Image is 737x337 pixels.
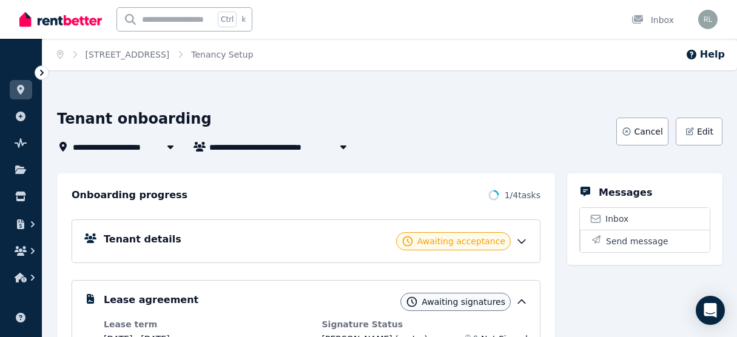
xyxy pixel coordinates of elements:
[599,185,652,200] h5: Messages
[322,318,528,330] dt: Signature Status
[676,118,722,145] button: Edit
[685,47,725,62] button: Help
[616,118,668,145] button: Cancel
[422,296,505,308] span: Awaiting signatures
[19,10,102,28] img: RentBetter
[241,15,246,24] span: k
[191,48,253,61] span: Tenancy Setup
[505,189,540,201] span: 1 / 4 tasks
[605,213,628,225] span: Inbox
[104,318,310,330] dt: Lease term
[634,125,662,138] span: Cancel
[57,109,212,128] h1: Tenant onboarding
[631,14,674,26] div: Inbox
[417,235,505,247] span: Awaiting acceptance
[580,208,710,230] a: Inbox
[86,50,170,59] a: [STREET_ADDRESS]
[698,10,718,29] img: Revital Lurie
[104,293,198,307] h5: Lease agreement
[697,125,713,138] span: Edit
[696,296,725,325] div: Open Intercom Messenger
[580,230,710,252] button: Send message
[104,232,181,247] h5: Tenant details
[218,12,237,27] span: Ctrl
[42,39,268,70] nav: Breadcrumb
[606,235,668,247] span: Send message
[72,188,187,202] h2: Onboarding progress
